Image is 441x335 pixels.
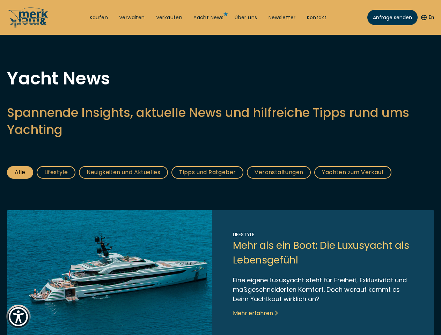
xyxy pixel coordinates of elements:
button: En [421,14,434,21]
h2: Spannende Insights, aktuelle News und hilfreiche Tipps rund ums Yachting [7,104,434,138]
a: Yachten zum Verkauf [314,166,391,179]
a: Kaufen [90,14,108,21]
a: Verkaufen [156,14,183,21]
a: Über uns [235,14,257,21]
a: Yacht News [193,14,223,21]
a: Anfrage senden [367,10,418,25]
a: Lifestyle [37,166,76,179]
a: Veranstaltungen [247,166,311,179]
span: Anfrage senden [373,14,412,21]
a: Tipps und Ratgeber [171,166,243,179]
a: Alle [7,166,33,179]
a: Verwalten [119,14,145,21]
a: Kontakt [307,14,327,21]
a: Neuigkeiten und Aktuelles [79,166,168,179]
h1: Yacht News [7,70,434,87]
a: Newsletter [269,14,296,21]
button: Show Accessibility Preferences [7,305,30,328]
